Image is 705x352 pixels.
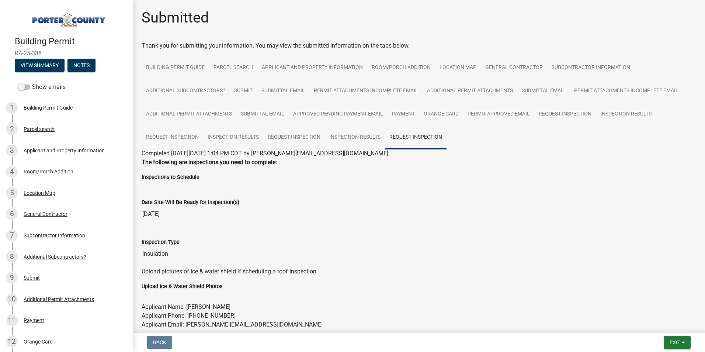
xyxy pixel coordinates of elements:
[153,339,166,345] span: Back
[15,59,65,72] button: View Summary
[6,123,18,135] div: 2
[24,297,94,302] div: Additional Permit Attachments
[15,8,121,28] img: Porter County, Indiana
[142,284,222,289] label: Upload Ice & Water Shield Photos
[24,127,55,132] div: Parcel search
[209,56,257,80] a: Parcel search
[24,105,73,110] div: Building Permit Guide
[6,314,18,326] div: 11
[6,145,18,156] div: 3
[6,208,18,220] div: 6
[670,339,680,345] span: Exit
[24,275,40,280] div: Submit
[142,267,696,276] p: Upload pictures of ice & water shield if scheduling a roof inspection.
[142,303,696,329] p: Applicant Name: [PERSON_NAME] Applicant Phone: [PHONE_NUMBER] Applicant Email: [PERSON_NAME][EMAI...
[24,148,105,153] div: Applicant and Property Information
[142,126,203,149] a: Request Inspection
[596,103,656,126] a: Inspection Results
[6,251,18,263] div: 8
[517,79,570,103] a: Submittal Email
[423,79,517,103] a: Additional Permit Attachments
[15,36,127,47] h4: Building Permit
[24,339,53,344] div: Orange Card
[142,56,209,80] a: Building Permit Guide
[24,211,67,217] div: General Contractor
[142,240,180,245] label: Inspection Type
[142,175,199,180] label: Inspections to Schedule
[142,79,230,103] a: Additional Subcontractors?
[6,166,18,177] div: 4
[24,190,55,196] div: Location Map
[142,103,236,126] a: Additional Permit Attachments
[236,103,289,126] a: Submittal Email
[257,79,309,103] a: Submittal Email
[6,187,18,199] div: 5
[15,50,118,57] span: RA-25-338
[230,79,257,103] a: Submit
[388,103,419,126] a: Payment
[257,56,367,80] a: Applicant and Property Information
[24,254,86,259] div: Additional Subcontractors?
[67,63,95,69] wm-modal-confirm: Notes
[15,63,65,69] wm-modal-confirm: Summary
[367,56,435,80] a: Room/Porch Addition
[325,126,385,149] a: Inspection Results
[67,59,95,72] button: Notes
[6,102,18,114] div: 1
[142,150,388,157] span: Completed [DATE][DATE] 1:04 PM CDT by [PERSON_NAME][EMAIL_ADDRESS][DOMAIN_NAME]
[419,103,463,126] a: Orange Card
[481,56,547,80] a: General Contractor
[142,41,696,50] div: Thank you for submitting your information. You may view the submitted information on the tabs below.
[142,9,209,27] h1: Submitted
[147,336,172,349] button: Back
[18,83,66,92] label: Show emails
[6,272,18,284] div: 9
[142,200,239,205] label: Date Site Will Be Ready for Inspection(s)
[309,79,423,103] a: Permit Attachments Incomplete Email
[463,103,534,126] a: Permit Approved Email
[435,56,481,80] a: Location Map
[664,336,691,349] button: Exit
[203,126,263,149] a: Inspection Results
[24,169,73,174] div: Room/Porch Addition
[385,126,447,149] a: Request Inspection
[24,318,44,323] div: Payment
[6,336,18,348] div: 12
[263,126,325,149] a: Request Inspection
[289,103,388,126] a: Approved Pending Payment Email
[570,79,683,103] a: Permit Attachments Incomplete Email
[142,159,277,166] strong: The following are inspections you need to complete:
[24,233,85,238] div: Subcontractor Information
[547,56,635,80] a: Subcontractor Information
[6,293,18,305] div: 10
[6,230,18,241] div: 7
[534,103,596,126] a: Request Inspection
